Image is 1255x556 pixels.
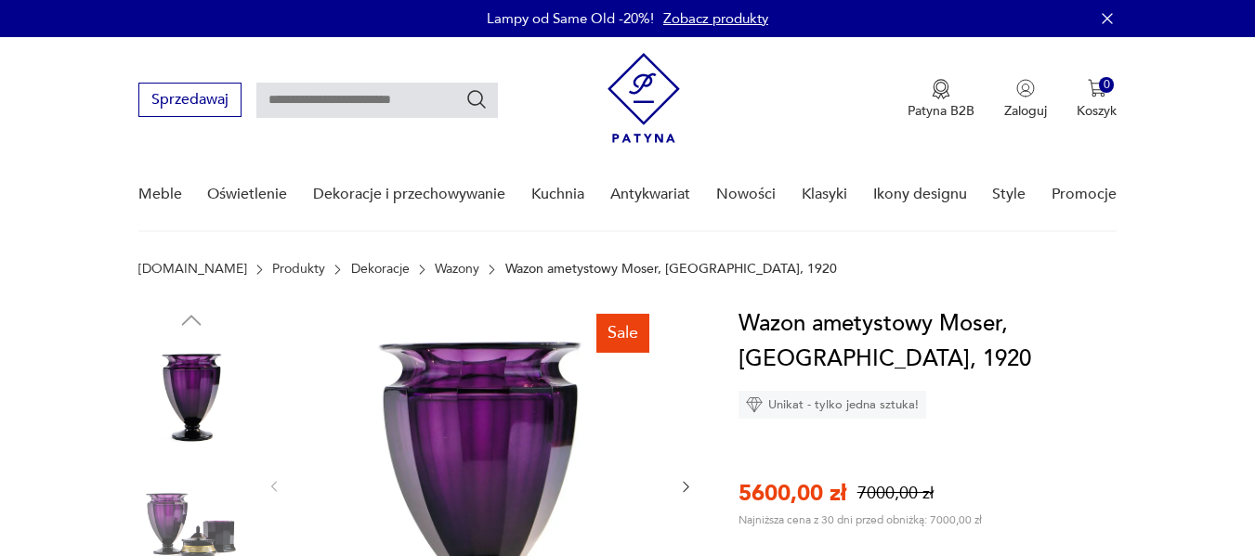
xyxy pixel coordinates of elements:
[435,262,479,277] a: Wazony
[908,79,974,120] button: Patyna B2B
[608,53,680,143] img: Patyna - sklep z meblami i dekoracjami vintage
[739,512,982,527] p: Najniższa cena z 30 dni przed obniżką: 7000,00 zł
[272,262,325,277] a: Produkty
[802,159,847,230] a: Klasyki
[1004,102,1047,120] p: Zaloguj
[465,88,488,110] button: Szukaj
[505,262,837,277] p: Wazon ametystowy Moser, [GEOGRAPHIC_DATA], 1920
[716,159,776,230] a: Nowości
[1016,79,1035,97] img: Ikonka użytkownika
[138,95,242,108] a: Sprzedawaj
[138,343,244,449] img: Zdjęcie produktu Wazon ametystowy Moser, Bohemia, 1920
[487,9,654,28] p: Lampy od Same Old -20%!
[1088,79,1106,97] img: Ikona koszyka
[1077,102,1117,120] p: Koszyk
[138,83,242,117] button: Sprzedawaj
[138,262,247,277] a: [DOMAIN_NAME]
[908,102,974,120] p: Patyna B2B
[531,159,584,230] a: Kuchnia
[663,9,768,28] a: Zobacz produkty
[313,159,505,230] a: Dekoracje i przechowywanie
[1052,159,1117,230] a: Promocje
[932,79,950,99] img: Ikona medalu
[739,306,1131,377] h1: Wazon ametystowy Moser, [GEOGRAPHIC_DATA], 1920
[739,391,926,419] div: Unikat - tylko jedna sztuka!
[873,159,967,230] a: Ikony designu
[207,159,287,230] a: Oświetlenie
[1077,79,1117,120] button: 0Koszyk
[1004,79,1047,120] button: Zaloguj
[138,159,182,230] a: Meble
[746,396,763,413] img: Ikona diamentu
[992,159,1026,230] a: Style
[351,262,410,277] a: Dekoracje
[610,159,690,230] a: Antykwariat
[908,79,974,120] a: Ikona medaluPatyna B2B
[857,482,934,505] p: 7000,00 zł
[596,314,649,353] div: Sale
[1099,77,1115,93] div: 0
[739,478,846,509] p: 5600,00 zł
